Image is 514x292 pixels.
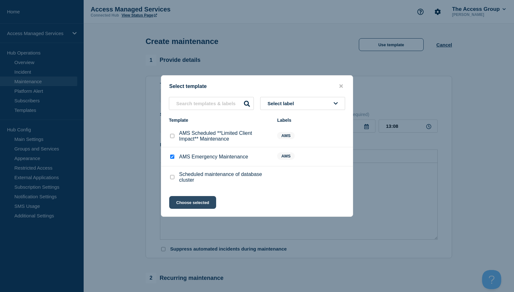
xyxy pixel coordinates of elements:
[169,118,271,123] div: Template
[277,118,345,123] div: Labels
[179,130,271,142] p: AMS Scheduled **Limited Client Impact** Maintenance
[169,97,254,110] input: Search templates & labels
[161,83,353,89] div: Select template
[268,101,297,106] span: Select label
[337,83,345,89] button: close button
[179,172,271,183] p: Scheduled maintenance of database cluster
[260,97,345,110] button: Select label
[170,175,174,179] input: Scheduled maintenance of database cluster checkbox
[277,132,295,139] span: AMS
[169,196,216,209] button: Choose selected
[170,155,174,159] input: AMS Emergency Maintenance checkbox
[179,154,248,160] p: AMS Emergency Maintenance
[170,134,174,138] input: AMS Scheduled **Limited Client Impact** Maintenance checkbox
[277,152,295,160] span: AMS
